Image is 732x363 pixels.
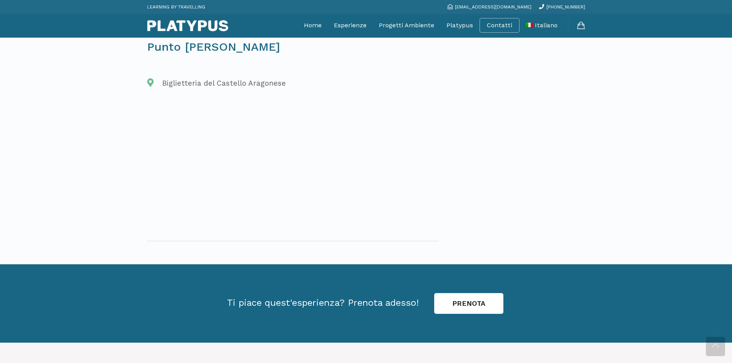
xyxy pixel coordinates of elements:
[455,4,531,10] span: [EMAIL_ADDRESS][DOMAIN_NAME]
[147,20,228,31] img: Platypus
[434,293,503,314] a: PRENOTA
[145,112,442,227] iframe: Aragonese Castle
[334,16,367,35] a: Esperienze
[546,4,585,10] span: [PHONE_NUMBER]
[526,16,558,35] a: Italiano
[487,22,512,29] a: Contatti
[535,22,558,29] span: Italiano
[227,297,419,308] span: Ti piace quest'esperienza? Prenota adesso!
[147,2,205,12] p: LEARNING BY TRAVELLING
[448,4,531,10] a: [EMAIL_ADDRESS][DOMAIN_NAME]
[447,16,473,35] a: Platypus
[539,4,585,10] a: [PHONE_NUMBER]
[147,40,280,53] span: Punto [PERSON_NAME]
[379,16,434,35] a: Progetti Ambiente
[304,16,322,35] a: Home
[156,78,286,89] span: Biglietteria del Castello Aragonese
